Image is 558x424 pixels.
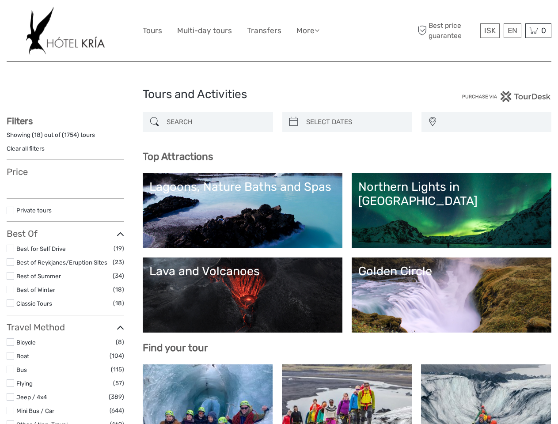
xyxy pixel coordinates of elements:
[16,273,61,280] a: Best of Summer
[16,245,66,252] a: Best for Self Drive
[113,284,124,295] span: (18)
[143,342,208,354] b: Find your tour
[540,26,547,35] span: 0
[16,366,27,373] a: Bus
[177,24,232,37] a: Multi-day tours
[113,257,124,267] span: (23)
[116,337,124,347] span: (8)
[149,264,336,278] div: Lava and Volcanoes
[296,24,319,37] a: More
[358,180,545,208] div: Northern Lights in [GEOGRAPHIC_DATA]
[7,228,124,239] h3: Best Of
[64,131,77,139] label: 1754
[109,392,124,402] span: (389)
[111,364,124,375] span: (115)
[113,271,124,281] span: (34)
[504,23,521,38] div: EN
[149,180,336,194] div: Lagoons, Nature Baths and Spas
[358,180,545,242] a: Northern Lights in [GEOGRAPHIC_DATA]
[143,87,415,102] h1: Tours and Activities
[462,91,551,102] img: PurchaseViaTourDesk.png
[149,264,336,326] a: Lava and Volcanoes
[16,300,52,307] a: Classic Tours
[303,114,408,130] input: SELECT DATES
[7,322,124,333] h3: Travel Method
[16,407,54,414] a: Mini Bus / Car
[163,114,268,130] input: SEARCH
[143,24,162,37] a: Tours
[16,380,33,387] a: Flying
[16,286,55,293] a: Best of Winter
[16,207,52,214] a: Private tours
[143,151,213,163] b: Top Attractions
[114,243,124,254] span: (19)
[110,351,124,361] span: (104)
[247,24,281,37] a: Transfers
[16,259,107,266] a: Best of Reykjanes/Eruption Sites
[16,352,29,360] a: Boat
[149,180,336,242] a: Lagoons, Nature Baths and Spas
[7,145,45,152] a: Clear all filters
[26,7,104,55] img: 532-e91e591f-ac1d-45f7-9962-d0f146f45aa0_logo_big.jpg
[484,26,496,35] span: ISK
[34,131,41,139] label: 18
[7,167,124,177] h3: Price
[7,116,33,126] strong: Filters
[415,21,478,40] span: Best price guarantee
[113,378,124,388] span: (57)
[358,264,545,326] a: Golden Circle
[113,298,124,308] span: (18)
[358,264,545,278] div: Golden Circle
[110,405,124,416] span: (644)
[16,394,47,401] a: Jeep / 4x4
[7,131,124,144] div: Showing ( ) out of ( ) tours
[16,339,36,346] a: Bicycle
